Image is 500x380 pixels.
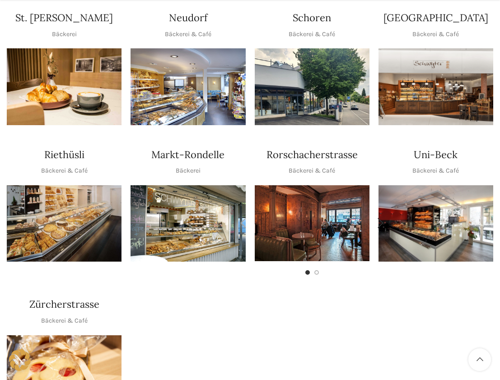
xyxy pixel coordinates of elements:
div: 1 / 1 [131,48,245,125]
div: Next slide [369,212,392,235]
h4: Markt-Rondelle [151,148,224,162]
li: Go to slide 2 [314,270,319,275]
p: Bäckerei [52,29,77,39]
div: 1 / 2 [255,185,369,262]
p: Bäckerei & Café [412,166,459,176]
h4: Neudorf [169,11,207,25]
h4: Riethüsli [44,148,84,162]
img: schwyter-23 [7,48,121,125]
h4: St. [PERSON_NAME] [15,11,113,25]
p: Bäckerei & Café [165,29,211,39]
div: 1 / 1 [7,185,121,262]
p: Bäckerei & Café [41,166,88,176]
div: 1 / 1 [131,185,245,262]
div: 1 / 1 [7,48,121,125]
img: Schwyter-1800x900 [379,48,493,125]
p: Bäckerei [176,166,201,176]
img: Neudorf_1 [131,48,245,125]
img: Rondelle_1 [131,185,245,262]
p: Bäckerei & Café [289,29,335,39]
h4: Rorschacherstrasse [266,148,358,162]
div: 1 / 1 [255,48,369,125]
div: 1 / 1 [379,185,493,262]
img: 0842cc03-b884-43c1-a0c9-0889ef9087d6 copy [255,48,369,125]
h4: [GEOGRAPHIC_DATA] [383,11,488,25]
img: rechts_09-1 [379,185,493,262]
h4: Uni-Beck [414,148,458,162]
div: 1 / 1 [379,48,493,125]
img: Rorschacherstrasse [255,185,369,262]
p: Bäckerei & Café [41,316,88,326]
h4: Zürcherstrasse [29,297,99,311]
p: Bäckerei & Café [289,166,335,176]
img: Riethüsli-2 [7,185,121,262]
h4: Schoren [293,11,331,25]
p: Bäckerei & Café [412,29,459,39]
a: Scroll to top button [468,348,491,371]
div: Previous slide [232,212,255,235]
li: Go to slide 1 [305,270,310,275]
